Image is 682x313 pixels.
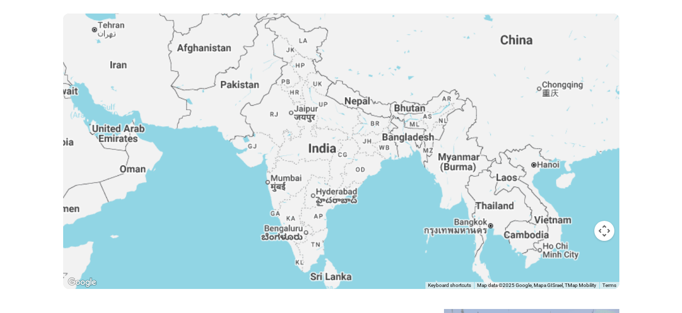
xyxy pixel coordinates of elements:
button: Keyboard shortcuts [428,282,471,289]
span: Map data ©2025 Google, Mapa GISrael, TMap Mobility [477,282,596,288]
a: Terms (opens in new tab) [602,282,616,288]
img: Google [66,276,99,289]
a: Open this area in Google Maps (opens a new window) [66,276,99,289]
button: Map camera controls [594,221,614,241]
